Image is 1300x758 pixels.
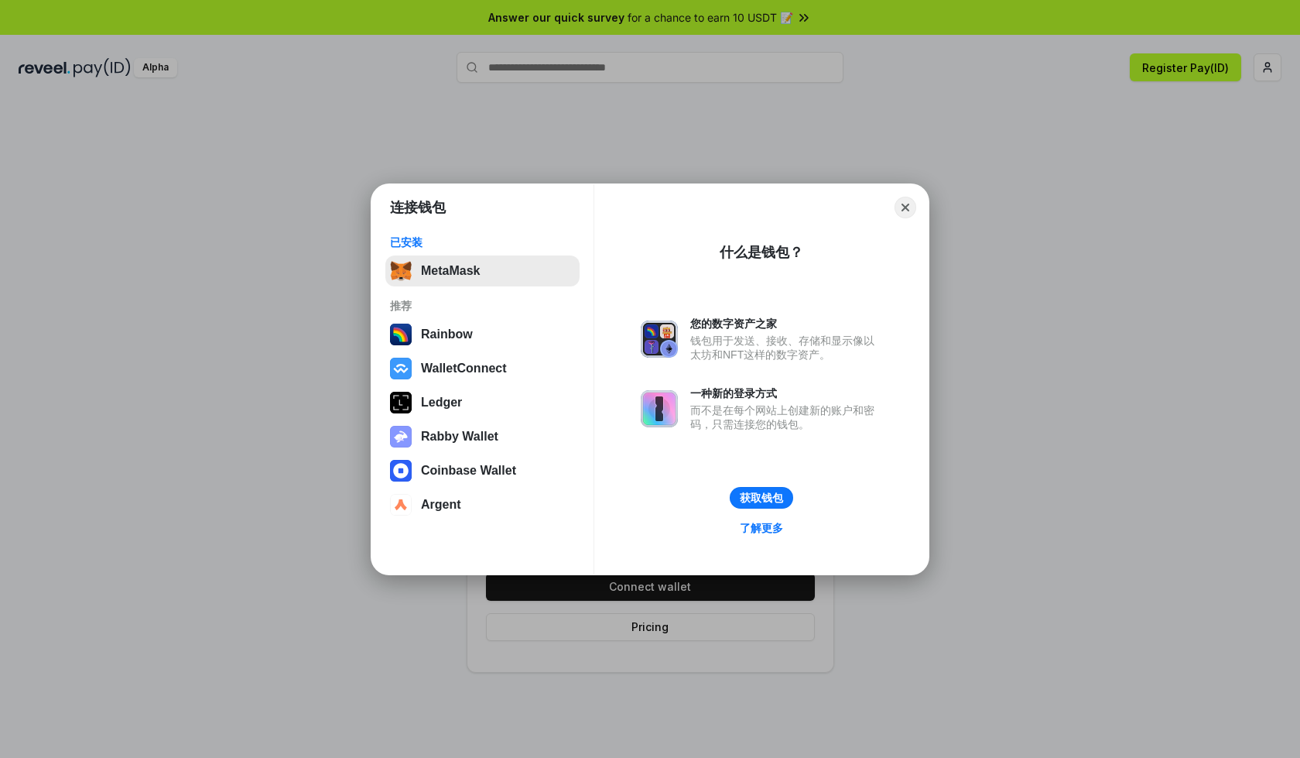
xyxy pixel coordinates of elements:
[730,487,793,509] button: 获取钱包
[390,324,412,345] img: svg+xml,%3Csvg%20width%3D%22120%22%20height%3D%22120%22%20viewBox%3D%220%200%20120%20120%22%20fil...
[385,421,580,452] button: Rabby Wallet
[385,256,580,286] button: MetaMask
[641,390,678,427] img: svg+xml,%3Csvg%20xmlns%3D%22http%3A%2F%2Fwww.w3.org%2F2000%2Fsvg%22%20fill%3D%22none%22%20viewBox...
[421,464,516,478] div: Coinbase Wallet
[895,197,916,218] button: Close
[641,321,678,358] img: svg+xml,%3Csvg%20xmlns%3D%22http%3A%2F%2Fwww.w3.org%2F2000%2Fsvg%22%20fill%3D%22none%22%20viewBox...
[421,498,461,512] div: Argent
[421,396,462,410] div: Ledger
[690,403,882,431] div: 而不是在每个网站上创建新的账户和密码，只需连接您的钱包。
[385,455,580,486] button: Coinbase Wallet
[690,317,882,331] div: 您的数字资产之家
[390,392,412,413] img: svg+xml,%3Csvg%20xmlns%3D%22http%3A%2F%2Fwww.w3.org%2F2000%2Fsvg%22%20width%3D%2228%22%20height%3...
[385,353,580,384] button: WalletConnect
[390,235,575,249] div: 已安装
[390,358,412,379] img: svg+xml,%3Csvg%20width%3D%2228%22%20height%3D%2228%22%20viewBox%3D%220%200%2028%2028%22%20fill%3D...
[730,518,792,538] a: 了解更多
[390,260,412,282] img: svg+xml,%3Csvg%20fill%3D%22none%22%20height%3D%2233%22%20viewBox%3D%220%200%2035%2033%22%20width%...
[385,489,580,520] button: Argent
[421,328,473,341] div: Rainbow
[740,521,783,535] div: 了解更多
[720,243,803,262] div: 什么是钱包？
[740,491,783,505] div: 获取钱包
[690,386,882,400] div: 一种新的登录方式
[390,426,412,448] img: svg+xml,%3Csvg%20xmlns%3D%22http%3A%2F%2Fwww.w3.org%2F2000%2Fsvg%22%20fill%3D%22none%22%20viewBox...
[390,198,446,217] h1: 连接钱包
[385,319,580,350] button: Rainbow
[385,387,580,418] button: Ledger
[390,460,412,482] img: svg+xml,%3Csvg%20width%3D%2228%22%20height%3D%2228%22%20viewBox%3D%220%200%2028%2028%22%20fill%3D...
[390,299,575,313] div: 推荐
[690,334,882,362] div: 钱包用于发送、接收、存储和显示像以太坊和NFT这样的数字资产。
[390,494,412,516] img: svg+xml,%3Csvg%20width%3D%2228%22%20height%3D%2228%22%20viewBox%3D%220%200%2028%2028%22%20fill%3D...
[421,430,498,444] div: Rabby Wallet
[421,362,507,376] div: WalletConnect
[421,264,480,278] div: MetaMask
